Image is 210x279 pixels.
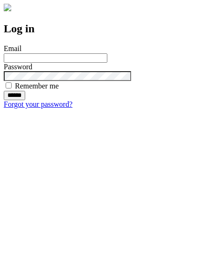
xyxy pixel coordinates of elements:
label: Remember me [15,82,59,90]
h2: Log in [4,22,206,35]
a: Forgot your password? [4,100,72,108]
img: logo-4e3dc11c47720685a147b03b5a06dd966a58ff35d612b21f08c02c0306f2b779.png [4,4,11,11]
label: Email [4,44,21,52]
label: Password [4,63,32,71]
